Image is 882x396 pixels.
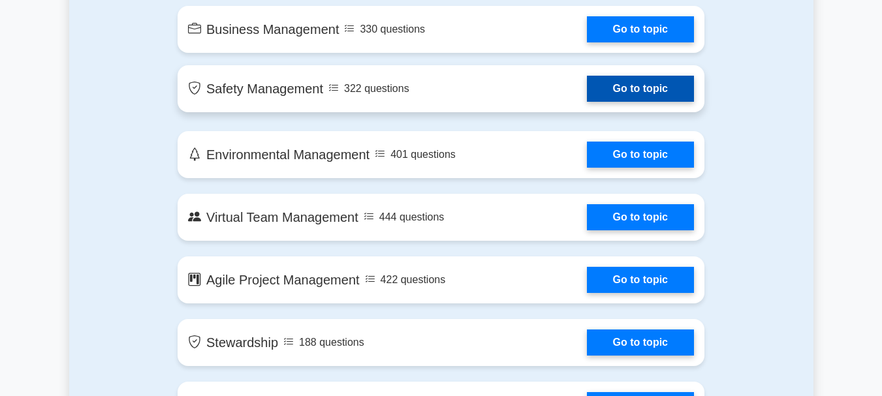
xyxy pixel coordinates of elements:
a: Go to topic [587,16,694,42]
a: Go to topic [587,204,694,230]
a: Go to topic [587,76,694,102]
a: Go to topic [587,267,694,293]
a: Go to topic [587,142,694,168]
a: Go to topic [587,329,694,356]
